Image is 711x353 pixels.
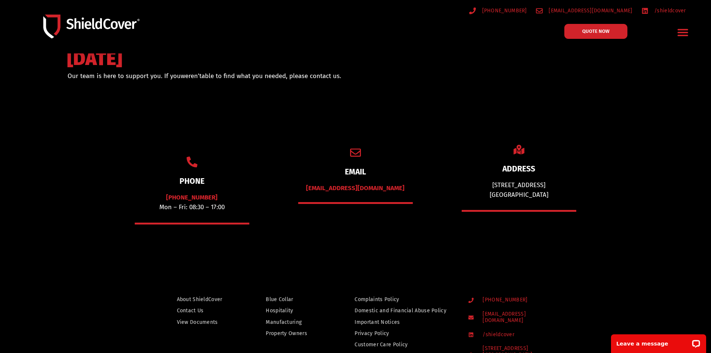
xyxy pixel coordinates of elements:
[181,72,202,80] span: weren’t
[502,164,535,174] a: ADDRESS
[642,6,686,15] a: /shieldcover
[355,340,408,349] span: Customer Care Policy
[481,297,527,303] span: [PHONE_NUMBER]
[547,6,632,15] span: [EMAIL_ADDRESS][DOMAIN_NAME]
[462,180,576,199] div: [STREET_ADDRESS] [GEOGRAPHIC_DATA]
[266,295,322,304] a: Blue Collar
[177,295,234,304] a: About ShieldCover
[355,306,446,315] span: Domestic and Financial Abuse Policy
[177,295,222,304] span: About ShieldCover
[266,329,307,338] span: Property Owners
[564,24,627,39] a: QUOTE NOW
[355,318,454,327] a: Important Notices
[469,6,527,15] a: [PHONE_NUMBER]
[468,311,560,324] a: [EMAIL_ADDRESS][DOMAIN_NAME]
[306,184,405,192] a: [EMAIL_ADDRESS][DOMAIN_NAME]
[266,295,293,304] span: Blue Collar
[606,329,711,353] iframe: LiveChat chat widget
[180,176,205,186] a: PHONE
[345,167,366,177] a: EMAIL
[481,332,514,338] span: /shieldcover
[266,318,302,327] span: Manufacturing
[582,29,609,34] span: QUOTE NOW
[266,306,293,315] span: Hospitality
[202,72,341,80] span: able to find what you needed, please contact us.
[177,306,234,315] a: Contact Us
[468,332,560,338] a: /shieldcover
[355,295,399,304] span: Complaints Policy
[177,318,234,327] a: View Documents
[68,72,181,80] span: Our team is here to support you. If you
[355,340,454,349] a: Customer Care Policy
[43,15,140,38] img: Shield-Cover-Underwriting-Australia-logo-full
[481,311,559,324] span: [EMAIL_ADDRESS][DOMAIN_NAME]
[674,24,692,41] div: Menu Toggle
[355,306,454,315] a: Domestic and Financial Abuse Policy
[355,329,454,338] a: Privacy Policy
[355,318,400,327] span: Important Notices
[266,318,322,327] a: Manufacturing
[135,193,249,212] p: Mon – Fri: 08:30 – 17:00
[652,6,686,15] span: /shieldcover
[177,306,204,315] span: Contact Us
[355,295,454,304] a: Complaints Policy
[266,306,322,315] a: Hospitality
[355,329,389,338] span: Privacy Policy
[480,6,527,15] span: [PHONE_NUMBER]
[177,318,218,327] span: View Documents
[468,297,560,303] a: [PHONE_NUMBER]
[536,6,633,15] a: [EMAIL_ADDRESS][DOMAIN_NAME]
[166,193,218,201] a: [PHONE_NUMBER]
[266,329,322,338] a: Property Owners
